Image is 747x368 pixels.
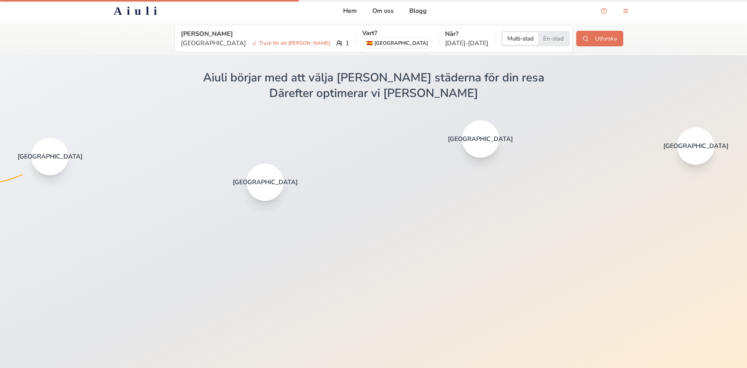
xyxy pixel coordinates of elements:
[181,39,333,48] p: [GEOGRAPHIC_DATA]
[233,178,298,186] span: [GEOGRAPHIC_DATA]
[269,86,478,100] div: Därefter optimerar vi [PERSON_NAME]
[663,142,728,150] span: [GEOGRAPHIC_DATA]
[249,39,333,47] span: Tryck för att [PERSON_NAME]
[181,39,349,48] div: 1
[596,3,612,19] button: Open support chat
[409,6,427,16] a: Blogg
[101,4,174,18] a: Aiuli
[343,6,357,16] a: Hem
[114,4,161,18] h2: Aiuli
[576,31,623,46] button: Utforska
[366,40,373,46] span: flag
[501,31,570,46] div: Trip style
[18,153,82,160] span: [GEOGRAPHIC_DATA]
[538,32,568,45] button: Single-city
[503,32,538,45] button: Multi-city
[362,28,432,38] p: Vart?
[445,39,488,48] p: [DATE] - [DATE]
[445,29,488,39] p: När?
[362,38,432,49] div: [GEOGRAPHIC_DATA]
[372,6,394,16] a: Om oss
[181,29,349,39] p: [PERSON_NAME]
[203,71,544,85] div: Aiuli börjar med att välja [PERSON_NAME] städerna för din resa
[618,3,633,19] button: menu-button
[448,135,513,143] span: [GEOGRAPHIC_DATA]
